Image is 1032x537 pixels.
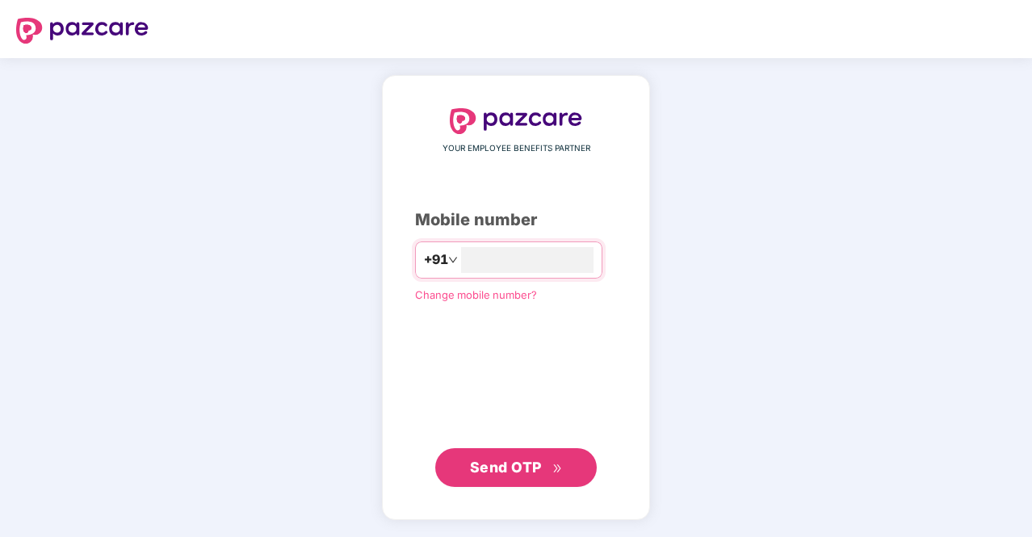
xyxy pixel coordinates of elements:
[443,142,590,155] span: YOUR EMPLOYEE BENEFITS PARTNER
[450,108,582,134] img: logo
[448,255,458,265] span: down
[552,464,563,474] span: double-right
[424,250,448,270] span: +91
[435,448,597,487] button: Send OTPdouble-right
[415,208,617,233] div: Mobile number
[470,459,542,476] span: Send OTP
[415,288,537,301] a: Change mobile number?
[16,18,149,44] img: logo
